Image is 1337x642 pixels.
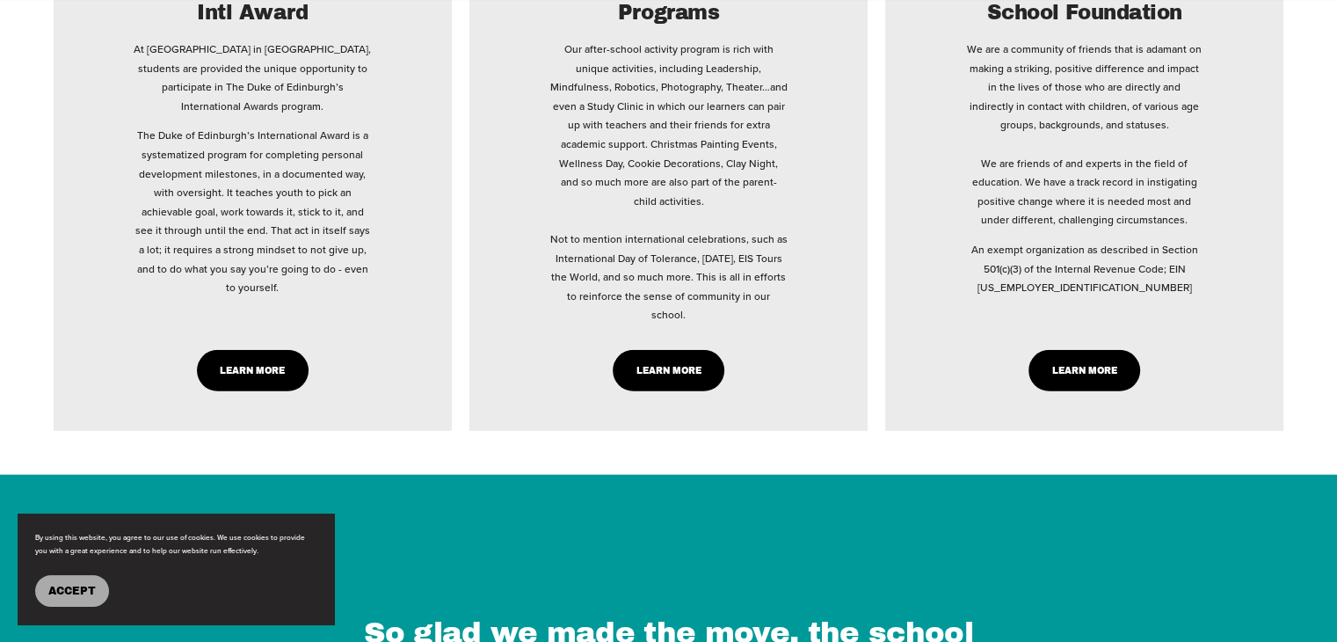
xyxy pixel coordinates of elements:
[18,514,334,624] section: Cookie banner
[965,240,1204,297] p: An exempt organization as described in Section 501(c)(3) of the Internal Revenue Code; EIN [US_EM...
[133,126,372,296] p: The Duke of Edinburgh’s International Award is a systematized program for completing personal dev...
[965,40,1204,230] p: We are a community of friends that is adamant on making a striking, positive difference and impac...
[133,40,372,115] p: At [GEOGRAPHIC_DATA] in [GEOGRAPHIC_DATA], students are provided the unique opportunity to partic...
[35,531,316,558] p: By using this website, you agree to our use of cookies. We use cookies to provide you with a grea...
[197,350,309,391] a: Learn More
[35,575,109,607] button: Accept
[1028,350,1140,391] a: Learn More
[48,585,96,597] span: Accept
[549,40,788,325] p: Our after-school activity program is rich with unique activities, including Leadership, Mindfulne...
[613,350,724,391] a: Learn More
